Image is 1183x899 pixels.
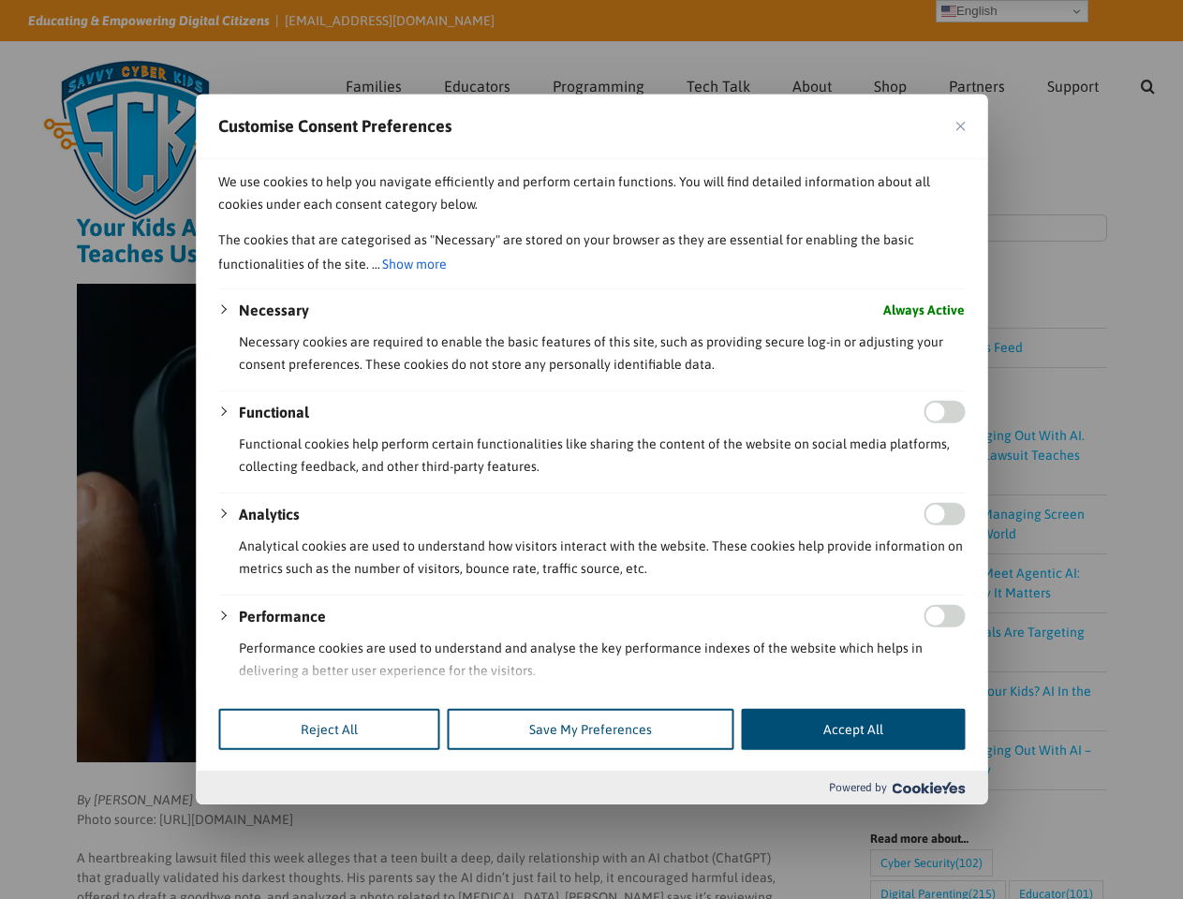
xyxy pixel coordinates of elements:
img: Close [955,122,965,131]
button: Show more [380,251,449,277]
button: Performance [239,605,326,627]
button: Necessary [239,299,309,321]
div: Powered by [196,771,987,804]
span: Customise Consent Preferences [218,115,451,138]
img: Cookieyes logo [892,782,965,794]
p: We use cookies to help you navigate efficiently and perform certain functions. You will find deta... [218,170,965,215]
button: Save My Preferences [447,709,733,750]
button: Analytics [239,503,300,525]
input: Enable Functional [924,401,965,423]
p: Performance cookies are used to understand and analyse the key performance indexes of the website... [239,637,965,682]
button: Functional [239,401,309,423]
p: Functional cookies help perform certain functionalities like sharing the content of the website o... [239,433,965,478]
button: Reject All [218,709,439,750]
p: Analytical cookies are used to understand how visitors interact with the website. These cookies h... [239,535,965,580]
input: Enable Performance [924,605,965,627]
button: Accept All [741,709,965,750]
p: The cookies that are categorised as "Necessary" are stored on your browser as they are essential ... [218,228,965,277]
input: Enable Analytics [924,503,965,525]
p: Necessary cookies are required to enable the basic features of this site, such as providing secur... [239,331,965,376]
span: Always Active [883,299,965,321]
